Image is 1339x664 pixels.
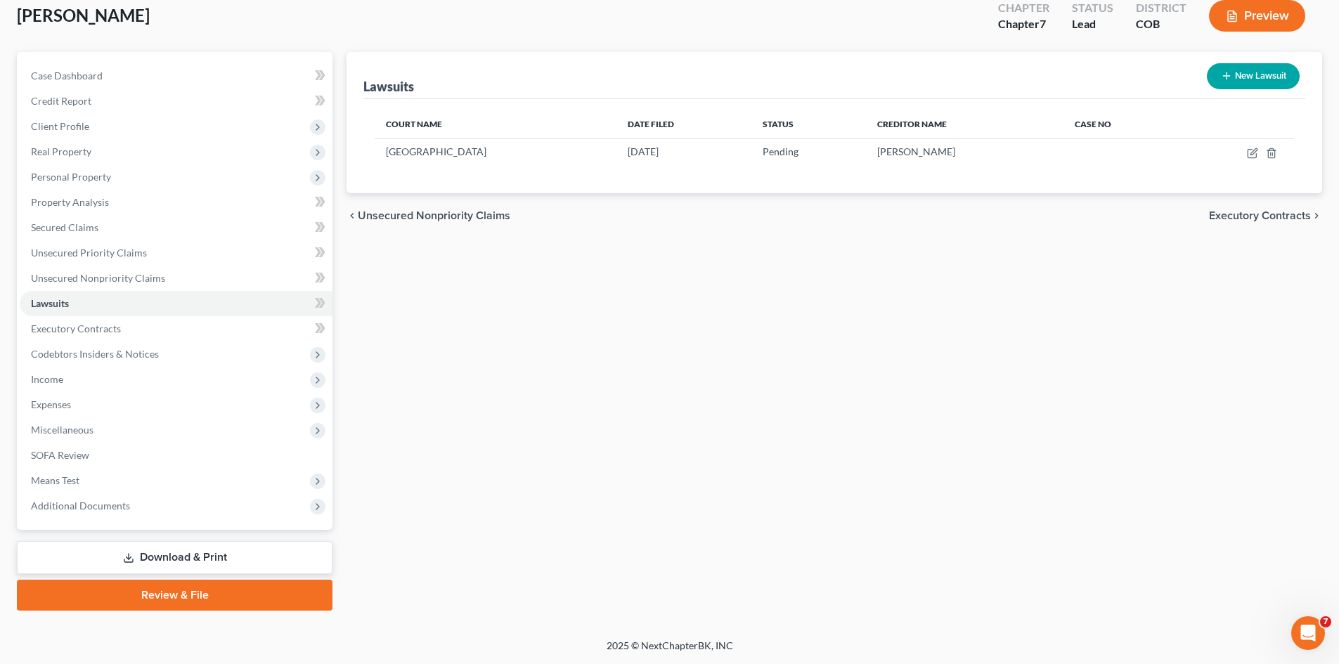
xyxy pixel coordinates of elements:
[386,145,486,157] span: [GEOGRAPHIC_DATA]
[1072,16,1113,32] div: Lead
[31,171,111,183] span: Personal Property
[31,323,121,334] span: Executory Contracts
[31,70,103,82] span: Case Dashboard
[347,210,510,221] button: chevron_left Unsecured Nonpriority Claims
[877,119,947,129] span: Creditor Name
[386,119,442,129] span: Court Name
[1207,63,1300,89] button: New Lawsuit
[31,145,91,157] span: Real Property
[31,500,130,512] span: Additional Documents
[31,474,79,486] span: Means Test
[31,424,93,436] span: Miscellaneous
[1311,210,1322,221] i: chevron_right
[628,119,674,129] span: Date Filed
[17,5,150,25] span: [PERSON_NAME]
[628,145,659,157] span: [DATE]
[1075,119,1111,129] span: Case No
[20,89,332,114] a: Credit Report
[877,145,955,157] span: [PERSON_NAME]
[31,272,165,284] span: Unsecured Nonpriority Claims
[20,215,332,240] a: Secured Claims
[1291,616,1325,650] iframe: Intercom live chat
[31,449,89,461] span: SOFA Review
[763,145,798,157] span: Pending
[31,120,89,132] span: Client Profile
[1209,210,1322,221] button: Executory Contracts chevron_right
[347,210,358,221] i: chevron_left
[20,291,332,316] a: Lawsuits
[17,541,332,574] a: Download & Print
[31,221,98,233] span: Secured Claims
[31,196,109,208] span: Property Analysis
[31,348,159,360] span: Codebtors Insiders & Notices
[763,119,794,129] span: Status
[31,373,63,385] span: Income
[20,443,332,468] a: SOFA Review
[269,639,1070,664] div: 2025 © NextChapterBK, INC
[31,95,91,107] span: Credit Report
[20,316,332,341] a: Executory Contracts
[1040,17,1046,30] span: 7
[17,580,332,611] a: Review & File
[998,16,1049,32] div: Chapter
[20,266,332,291] a: Unsecured Nonpriority Claims
[31,247,147,259] span: Unsecured Priority Claims
[1209,210,1311,221] span: Executory Contracts
[20,190,332,215] a: Property Analysis
[20,240,332,266] a: Unsecured Priority Claims
[363,78,414,95] div: Lawsuits
[1320,616,1331,627] span: 7
[1136,16,1186,32] div: COB
[20,63,332,89] a: Case Dashboard
[31,297,69,309] span: Lawsuits
[358,210,510,221] span: Unsecured Nonpriority Claims
[31,398,71,410] span: Expenses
